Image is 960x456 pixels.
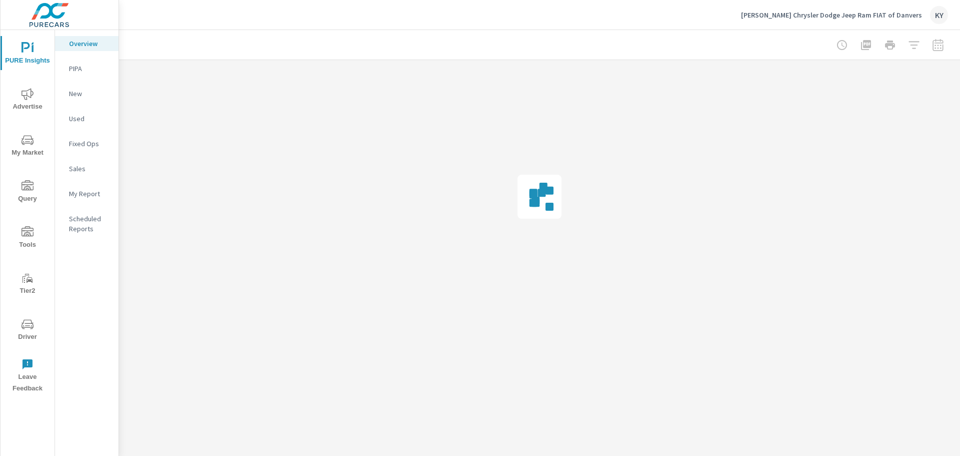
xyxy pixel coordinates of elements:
div: Used [55,111,118,126]
p: Scheduled Reports [69,214,110,234]
p: Fixed Ops [69,139,110,149]
span: Leave Feedback [3,358,51,394]
p: My Report [69,189,110,199]
p: PIPA [69,64,110,74]
p: Overview [69,39,110,49]
span: My Market [3,134,51,159]
p: Used [69,114,110,124]
div: New [55,86,118,101]
span: Tier2 [3,272,51,297]
span: PURE Insights [3,42,51,67]
p: Sales [69,164,110,174]
div: My Report [55,186,118,201]
span: Tools [3,226,51,251]
span: Advertise [3,88,51,113]
p: New [69,89,110,99]
p: [PERSON_NAME] Chrysler Dodge Jeep Ram FIAT of Danvers [741,11,922,20]
div: Sales [55,161,118,176]
div: PIPA [55,61,118,76]
div: Fixed Ops [55,136,118,151]
div: KY [930,6,948,24]
span: Driver [3,318,51,343]
div: nav menu [0,30,54,398]
span: Query [3,180,51,205]
div: Overview [55,36,118,51]
div: Scheduled Reports [55,211,118,236]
